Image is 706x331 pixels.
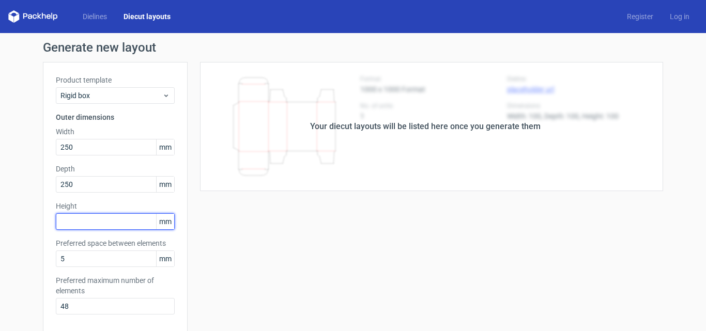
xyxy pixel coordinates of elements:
label: Depth [56,164,175,174]
label: Preferred maximum number of elements [56,275,175,296]
a: Log in [662,11,698,22]
h1: Generate new layout [43,41,663,54]
div: Your diecut layouts will be listed here once you generate them [310,120,541,133]
span: mm [156,139,174,155]
span: mm [156,214,174,229]
label: Height [56,201,175,211]
a: Dielines [74,11,115,22]
a: Register [619,11,662,22]
span: mm [156,251,174,266]
span: mm [156,177,174,192]
span: Rigid box [60,90,162,101]
a: Diecut layouts [115,11,179,22]
label: Product template [56,75,175,85]
label: Width [56,127,175,137]
label: Preferred space between elements [56,238,175,248]
h3: Outer dimensions [56,112,175,122]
